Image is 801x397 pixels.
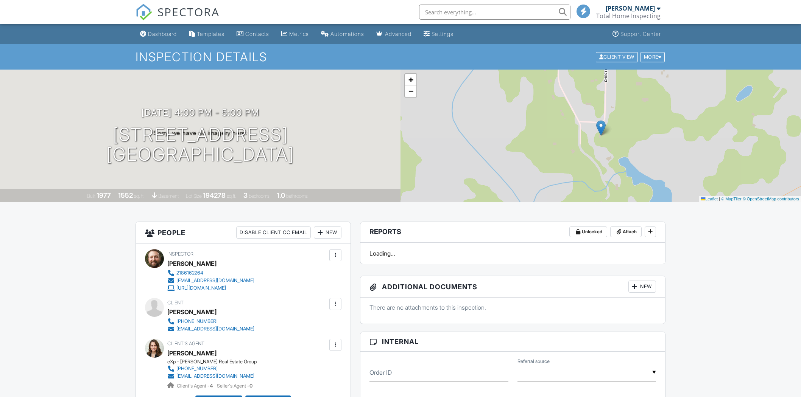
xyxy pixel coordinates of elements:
[167,372,254,380] a: [EMAIL_ADDRESS][DOMAIN_NAME]
[419,5,570,20] input: Search everything...
[245,31,269,37] div: Contacts
[176,326,254,332] div: [EMAIL_ADDRESS][DOMAIN_NAME]
[197,31,224,37] div: Templates
[596,12,661,20] div: Total Home Inspecting
[186,193,202,199] span: Lot Size
[210,383,213,389] strong: 4
[234,27,272,41] a: Contacts
[721,197,742,201] a: © MapTiler
[176,270,203,276] div: 2186162264
[167,258,217,269] div: [PERSON_NAME]
[141,107,259,118] h3: [DATE] 4:00 pm - 5:00 pm
[177,383,214,389] span: Client's Agent -
[408,86,413,96] span: −
[421,27,457,41] a: Settings
[217,383,252,389] span: Seller's Agent -
[137,27,180,41] a: Dashboard
[203,191,226,199] div: 194278
[289,31,309,37] div: Metrics
[385,31,411,37] div: Advanced
[249,193,270,199] span: bedrooms
[148,31,177,37] div: Dashboard
[369,303,656,312] p: There are no attachments to this inspection.
[405,74,416,85] a: Zoom in
[136,4,152,20] img: The Best Home Inspection Software - Spectora
[314,226,341,239] div: New
[167,306,217,318] div: [PERSON_NAME]
[186,27,228,41] a: Templates
[243,191,248,199] div: 3
[318,27,367,41] a: Automations (Basic)
[167,341,204,346] span: Client's Agent
[249,383,252,389] strong: 0
[136,10,220,26] a: SPECTORA
[405,85,416,97] a: Zoom out
[517,358,550,365] label: Referral source
[595,54,640,59] a: Client View
[596,120,606,136] img: Marker
[360,332,665,352] h3: Internal
[432,31,453,37] div: Settings
[360,276,665,298] h3: Additional Documents
[606,5,655,12] div: [PERSON_NAME]
[596,52,638,62] div: Client View
[640,52,665,62] div: More
[330,31,364,37] div: Automations
[278,27,312,41] a: Metrics
[158,193,179,199] span: basement
[719,197,720,201] span: |
[167,365,254,372] a: [PHONE_NUMBER]
[701,197,718,201] a: Leaflet
[167,251,193,257] span: Inspector
[227,193,236,199] span: sq.ft.
[136,50,665,64] h1: Inspection Details
[286,193,308,199] span: bathrooms
[106,125,294,165] h1: [STREET_ADDRESS] [GEOGRAPHIC_DATA]
[87,193,95,199] span: Built
[118,191,133,199] div: 1552
[167,269,254,277] a: 2186162264
[167,318,254,325] a: [PHONE_NUMBER]
[136,222,351,243] h3: People
[167,325,254,333] a: [EMAIL_ADDRESS][DOMAIN_NAME]
[167,284,254,292] a: [URL][DOMAIN_NAME]
[176,278,254,284] div: [EMAIL_ADDRESS][DOMAIN_NAME]
[176,285,226,291] div: [URL][DOMAIN_NAME]
[743,197,799,201] a: © OpenStreetMap contributors
[167,277,254,284] a: [EMAIL_ADDRESS][DOMAIN_NAME]
[236,226,311,239] div: Disable Client CC Email
[628,281,656,293] div: New
[176,373,254,379] div: [EMAIL_ADDRESS][DOMAIN_NAME]
[369,368,392,377] label: Order ID
[134,193,145,199] span: sq. ft.
[609,27,664,41] a: Support Center
[167,359,260,365] div: eXp - [PERSON_NAME] Real Estate Group
[157,4,220,20] span: SPECTORA
[373,27,415,41] a: Advanced
[408,75,413,84] span: +
[167,347,217,359] a: [PERSON_NAME]
[167,300,184,306] span: Client
[620,31,661,37] div: Support Center
[176,318,218,324] div: [PHONE_NUMBER]
[176,366,218,372] div: [PHONE_NUMBER]
[277,191,285,199] div: 1.0
[97,191,111,199] div: 1977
